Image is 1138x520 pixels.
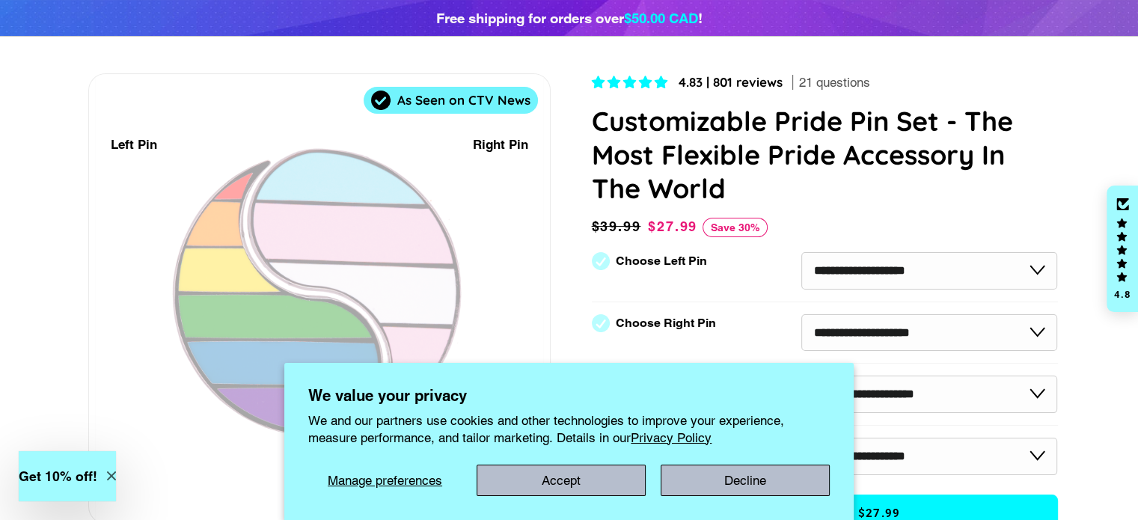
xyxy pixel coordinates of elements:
[1113,290,1131,299] div: 4.8
[631,430,712,445] a: Privacy Policy
[477,465,646,496] button: Accept
[592,104,1058,205] h1: Customizable Pride Pin Set - The Most Flexible Pride Accessory In The World
[679,74,783,90] span: 4.83 | 801 reviews
[661,465,830,496] button: Decline
[648,218,697,234] span: $27.99
[624,10,698,26] span: $50.00 CAD
[328,473,442,488] span: Manage preferences
[436,7,703,28] div: Free shipping for orders over !
[308,387,830,405] h2: We value your privacy
[473,135,528,155] div: Right Pin
[592,75,671,90] span: 4.83 stars
[616,316,716,330] label: Choose Right Pin
[616,254,707,268] label: Choose Left Pin
[592,218,641,234] span: $39.99
[858,507,901,520] span: $27.99
[308,465,462,496] button: Manage preferences
[799,74,870,92] span: 21 questions
[703,218,768,237] span: Save 30%
[1107,186,1138,313] div: Click to open Judge.me floating reviews tab
[308,412,830,445] p: We and our partners use cookies and other technologies to improve your experience, measure perfor...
